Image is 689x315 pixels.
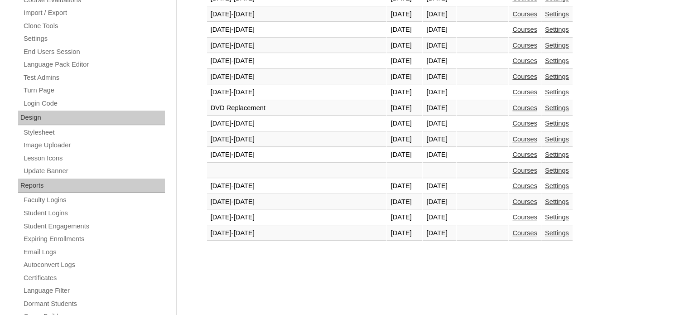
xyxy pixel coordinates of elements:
a: Expiring Enrollments [23,233,165,245]
a: Settings [545,182,569,189]
a: Settings [545,88,569,96]
td: [DATE]-[DATE] [207,69,387,85]
td: [DATE] [423,179,456,194]
a: Clone Tools [23,20,165,32]
td: [DATE] [423,210,456,225]
a: Turn Page [23,85,165,96]
a: End Users Session [23,46,165,58]
td: [DATE]-[DATE] [207,85,387,100]
td: [DATE] [423,101,456,116]
a: Courses [512,73,537,80]
a: Settings [545,26,569,33]
td: [DATE]-[DATE] [207,7,387,22]
td: [DATE] [423,53,456,69]
a: Login Code [23,98,165,109]
a: Settings [545,73,569,80]
td: [DATE] [423,69,456,85]
a: Courses [512,213,537,221]
a: Courses [512,229,537,237]
a: Settings [545,10,569,18]
a: Settings [545,151,569,158]
td: [DATE]-[DATE] [207,179,387,194]
a: Settings [545,57,569,64]
a: Settings [545,136,569,143]
div: Reports [18,179,165,193]
td: [DATE]-[DATE] [207,132,387,147]
a: Language Filter [23,285,165,296]
td: [DATE]-[DATE] [207,210,387,225]
td: [DATE] [387,132,422,147]
td: [DATE]-[DATE] [207,38,387,53]
a: Lesson Icons [23,153,165,164]
td: [DATE]-[DATE] [207,116,387,131]
a: Settings [545,120,569,127]
td: [DATE]-[DATE] [207,226,387,241]
td: [DATE] [423,132,456,147]
a: Courses [512,10,537,18]
td: [DATE] [387,85,422,100]
a: Image Uploader [23,140,165,151]
a: Courses [512,42,537,49]
a: Courses [512,198,537,205]
td: [DATE] [387,194,422,210]
td: [DATE] [387,22,422,38]
a: Stylesheet [23,127,165,138]
a: Student Logins [23,208,165,219]
a: Settings [545,198,569,205]
a: Courses [512,57,537,64]
a: Student Engagements [23,221,165,232]
a: Courses [512,104,537,111]
td: [DATE] [423,85,456,100]
td: [DATE] [423,194,456,210]
a: Dormant Students [23,298,165,310]
a: Language Pack Editor [23,59,165,70]
td: [DATE] [423,116,456,131]
a: Courses [512,136,537,143]
a: Update Banner [23,165,165,177]
td: [DATE] [387,69,422,85]
td: [DATE] [387,38,422,53]
td: [DATE] [387,226,422,241]
a: Test Admins [23,72,165,83]
td: [DATE] [387,179,422,194]
td: [DATE] [387,210,422,225]
td: [DATE] [423,7,456,22]
a: Settings [545,104,569,111]
a: Certificates [23,272,165,284]
td: [DATE]-[DATE] [207,22,387,38]
a: Faculty Logins [23,194,165,206]
a: Courses [512,26,537,33]
td: [DATE] [423,226,456,241]
a: Settings [545,213,569,221]
a: Courses [512,88,537,96]
a: Settings [545,167,569,174]
td: [DATE] [387,116,422,131]
td: [DATE] [423,38,456,53]
a: Courses [512,151,537,158]
td: [DATE] [387,7,422,22]
a: Email Logs [23,247,165,258]
a: Courses [512,182,537,189]
td: DVD Replacement [207,101,387,116]
td: [DATE]-[DATE] [207,194,387,210]
div: Design [18,111,165,125]
td: [DATE] [387,101,422,116]
a: Settings [545,229,569,237]
a: Import / Export [23,7,165,19]
a: Settings [545,42,569,49]
a: Autoconvert Logs [23,259,165,271]
td: [DATE] [423,22,456,38]
td: [DATE] [423,147,456,163]
td: [DATE]-[DATE] [207,53,387,69]
td: [DATE] [387,53,422,69]
a: Courses [512,120,537,127]
a: Courses [512,167,537,174]
td: [DATE]-[DATE] [207,147,387,163]
a: Settings [23,33,165,44]
td: [DATE] [387,147,422,163]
